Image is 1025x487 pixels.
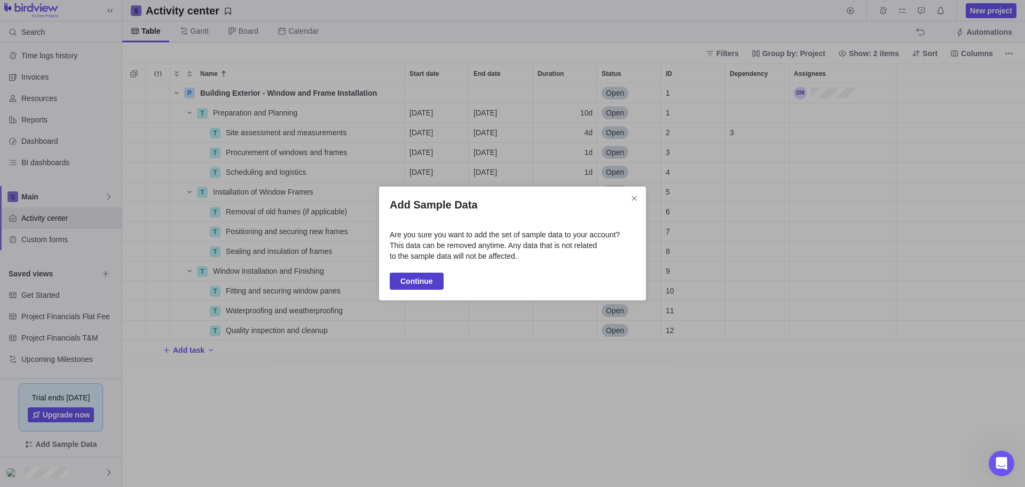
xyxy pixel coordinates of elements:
div: Are you sure you want to add the set of sample data to your account? This data can be removed any... [390,229,635,261]
span: Close [627,191,642,206]
span: Continue [390,273,444,290]
h2: Add Sample Data [390,197,635,212]
span: Continue [400,275,433,288]
div: Add Sample Data [379,187,646,300]
iframe: Intercom live chat [989,451,1014,476]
